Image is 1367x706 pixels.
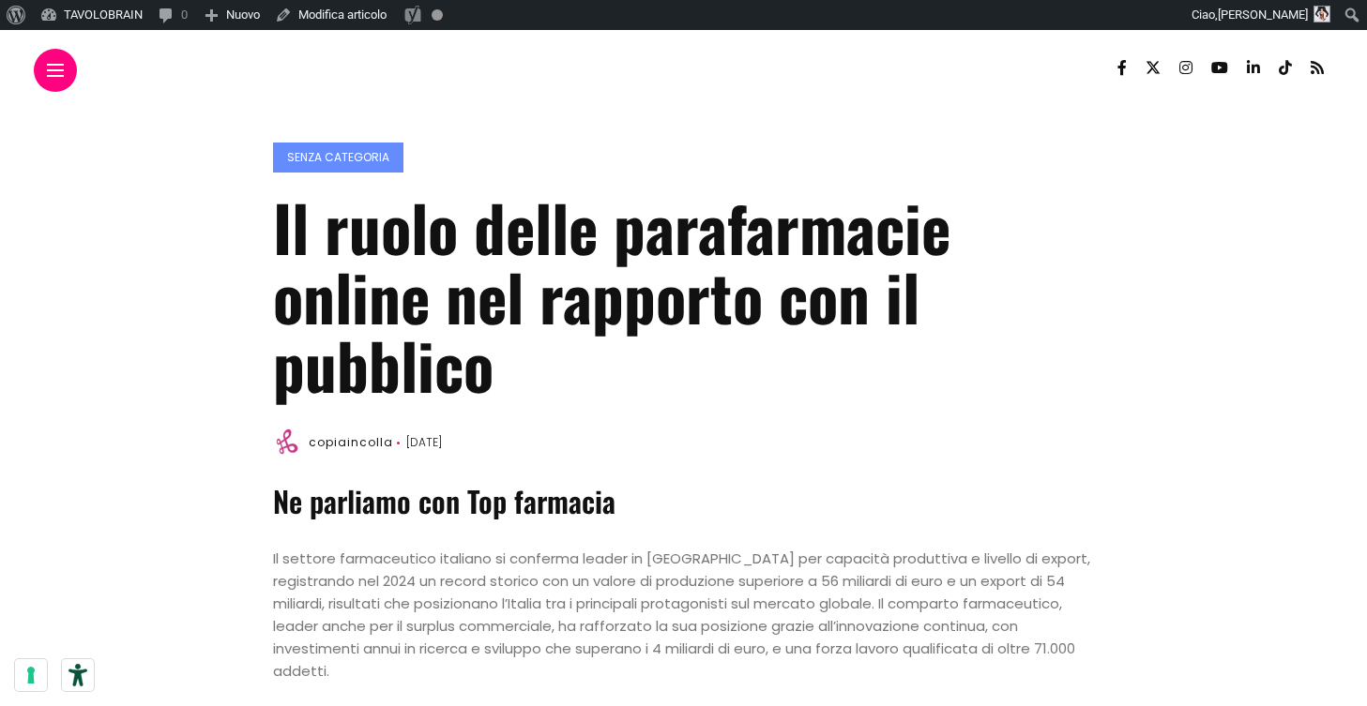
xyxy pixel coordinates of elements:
[62,659,94,691] button: Strumenti di accessibilità
[273,192,1093,399] h1: Il ruolo delle parafarmacie online nel rapporto con il pubblico
[15,659,47,691] button: Le tue preferenze relative al consenso per le tecnologie di tracciamento
[273,482,1093,519] h2: Ne parliamo con Top farmacia
[273,143,403,173] a: Senza categoria
[273,548,1093,683] p: Il settore farmaceutico italiano si conferma leader in [GEOGRAPHIC_DATA] per capacità produttiva ...
[1314,6,1330,23] img: Valeria Civa
[1218,8,1308,22] span: [PERSON_NAME]
[273,428,301,456] img: Avatar
[309,434,393,450] a: copiaincolla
